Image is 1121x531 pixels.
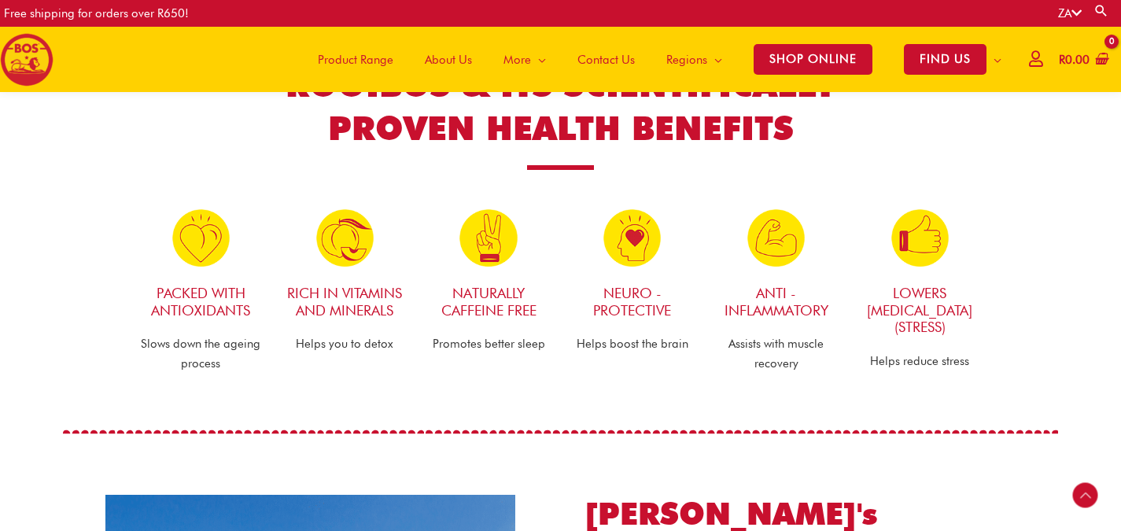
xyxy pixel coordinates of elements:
p: Helps you to detox [281,334,409,354]
a: View Shopping Cart, empty [1056,42,1109,78]
a: Search button [1093,3,1109,18]
span: More [503,36,531,83]
span: FIND US [904,44,986,75]
h2: ROOIBOS & ITS SCIENTIFICALLY PROVEN HEALTH BENEFITS [254,64,868,149]
a: Product Range [302,27,409,92]
a: More [488,27,562,92]
a: About Us [409,27,488,92]
img: Neuro-protective [603,209,661,267]
h4: RICH IN VITAMINS and MINERALS [281,285,409,319]
span: SHOP ONLINE [754,44,872,75]
p: Promotes better sleep [425,334,553,354]
span: R [1059,53,1065,67]
img: Caffeine free [459,209,517,267]
img: Vitamins [316,209,374,267]
img: Anti-inflammatory [747,209,805,267]
a: Regions [651,27,738,92]
a: SHOP ONLINE [738,27,888,92]
p: Assists with muscle recovery [712,334,840,374]
span: About Us [425,36,472,83]
h4: ANTI - INFLAMMATORY [712,285,840,319]
nav: Site Navigation [290,27,1017,92]
span: Contact Us [577,36,635,83]
p: Helps boost the brain [568,334,696,354]
h4: NATURALLY CAFFEINE FREE [425,285,553,319]
bdi: 0.00 [1059,53,1090,67]
p: Helps reduce stress [856,352,984,371]
span: Regions [666,36,707,83]
span: Product Range [318,36,393,83]
a: ZA [1058,6,1082,20]
a: Contact Us [562,27,651,92]
img: Lowers cortisol [891,209,949,267]
h4: NEURO - PROTECTIVE [568,285,696,319]
p: Slows down the ageing process [137,334,265,374]
h4: LOWERS [MEDICAL_DATA] (stress) [856,285,984,336]
h4: Packed with Antioxidants [137,285,265,319]
img: Antioxidants [172,209,230,267]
